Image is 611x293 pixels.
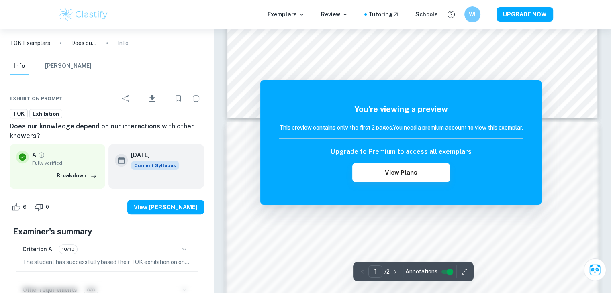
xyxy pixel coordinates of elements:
div: This exemplar is based on the current syllabus. Feel free to refer to it for inspiration/ideas wh... [131,161,179,170]
span: Exhibition [30,110,62,118]
button: Breakdown [55,170,99,182]
a: TOK [10,109,28,119]
p: Review [321,10,348,19]
span: Current Syllabus [131,161,179,170]
span: 10/10 [59,246,77,253]
div: Report issue [188,90,204,106]
img: Clastify logo [58,6,109,22]
div: Like [10,201,31,214]
a: Tutoring [368,10,399,19]
p: A [32,151,36,159]
a: Exhibition [29,109,62,119]
span: Annotations [405,267,437,276]
h6: Criterion A [22,245,52,254]
a: TOK Exemplars [10,39,50,47]
button: Ask Clai [584,258,606,281]
span: Fully verified [32,159,99,167]
span: 6 [18,203,31,211]
button: Help and Feedback [444,8,458,21]
h6: [DATE] [131,151,173,159]
h5: You're viewing a preview [279,103,523,115]
button: View [PERSON_NAME] [127,200,204,214]
h5: Examiner's summary [13,226,201,238]
p: Info [118,39,129,47]
a: Grade fully verified [38,151,45,159]
span: 0 [41,203,53,211]
p: / 2 [384,267,389,276]
div: Share [118,90,134,106]
h6: Upgrade to Premium to access all exemplars [331,147,471,157]
button: WI [464,6,480,22]
div: Bookmark [170,90,186,106]
button: [PERSON_NAME] [45,57,92,75]
span: Exhibition Prompt [10,95,63,102]
h6: Does our knowledge depend on our interactions with other knowers? [10,122,204,141]
h6: WI [468,10,477,19]
p: The student has successfully based their TOK exhibition on one of the IBO's 35 prompts, specifica... [22,258,191,267]
div: Download [135,88,169,109]
p: Does our knowledge depend on our interactions with other knowers? [71,39,97,47]
button: View Plans [352,163,450,182]
div: Dislike [33,201,53,214]
p: Exemplars [268,10,305,19]
span: TOK [10,110,27,118]
button: UPGRADE NOW [497,7,553,22]
h6: This preview contains only the first 2 pages. You need a premium account to view this exemplar. [279,123,523,132]
a: Schools [415,10,438,19]
button: Info [10,57,29,75]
